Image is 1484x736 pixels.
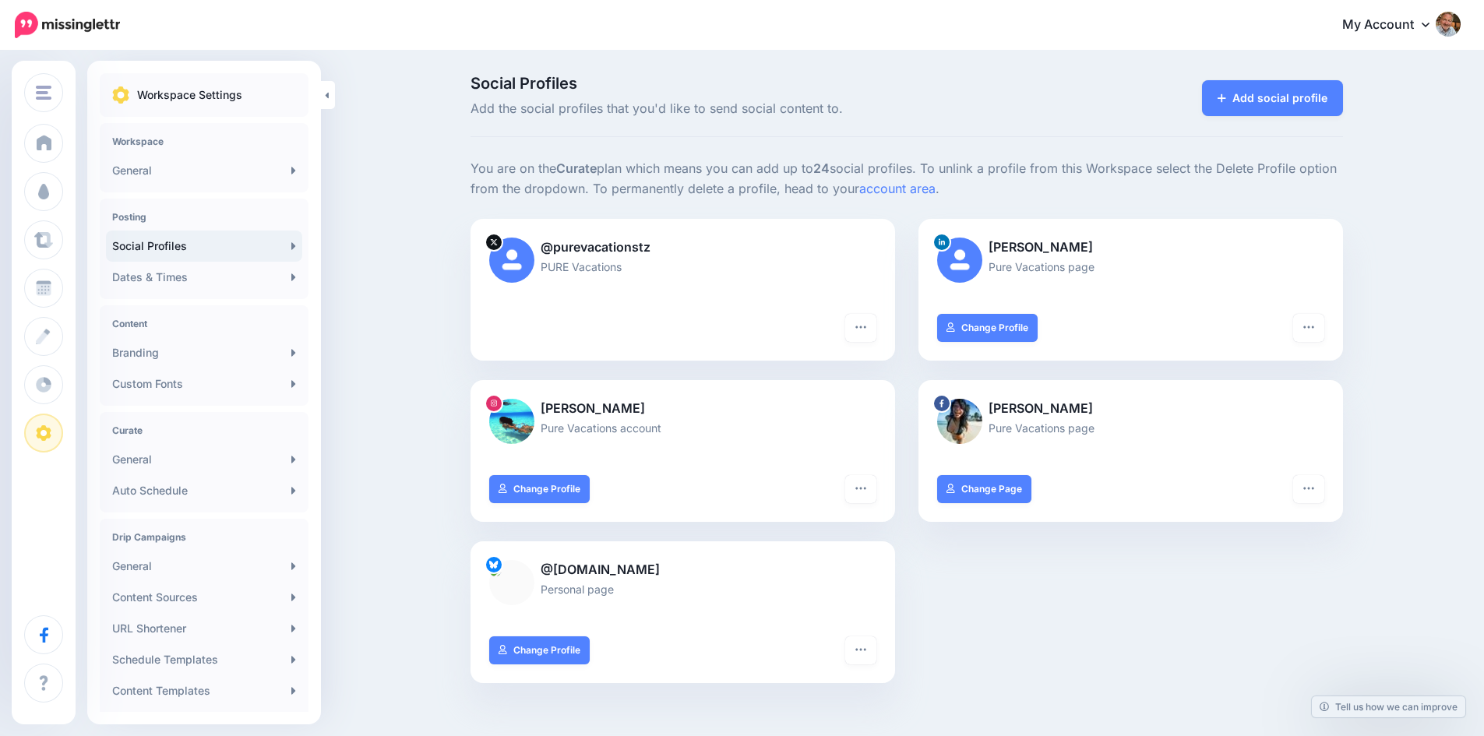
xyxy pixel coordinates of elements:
[937,314,1038,342] a: Change Profile
[489,238,534,283] img: user_default_image.png
[106,582,302,613] a: Content Sources
[106,155,302,186] a: General
[106,644,302,675] a: Schedule Templates
[937,475,1031,503] a: Change Page
[489,238,876,258] p: @purevacationstz
[1327,6,1461,44] a: My Account
[471,159,1343,199] p: You are on the plan which means you can add up to social profiles. To unlink a profile from this ...
[937,238,982,283] img: user_default_image.png
[106,551,302,582] a: General
[36,86,51,100] img: menu.png
[489,580,876,598] p: Personal page
[1202,80,1343,116] a: Add social profile
[112,424,296,436] h4: Curate
[106,337,302,368] a: Branding
[937,258,1324,276] p: Pure Vacations page
[106,613,302,644] a: URL Shortener
[556,160,597,176] b: Curate
[937,399,1324,419] p: [PERSON_NAME]
[112,86,129,104] img: settings.png
[489,636,590,664] a: Change Profile
[471,76,1045,91] span: Social Profiles
[15,12,120,38] img: Missinglettr
[1312,696,1465,717] a: Tell us how we can improve
[937,419,1324,437] p: Pure Vacations page
[489,419,876,437] p: Pure Vacations account
[937,399,982,444] img: 356244968_765863905540946_8296864197697887828_n-bsa149533.jpg
[112,318,296,329] h4: Content
[813,160,830,176] b: 24
[112,136,296,147] h4: Workspace
[106,231,302,262] a: Social Profiles
[106,475,302,506] a: Auto Schedule
[489,258,876,276] p: PURE Vacations
[489,560,876,580] p: @[DOMAIN_NAME]
[106,368,302,400] a: Custom Fonts
[106,444,302,475] a: General
[489,399,876,419] p: [PERSON_NAME]
[106,262,302,293] a: Dates & Times
[112,211,296,223] h4: Posting
[489,399,534,444] img: 65307149_513108102562212_2367582558503305216_n-bsa100037.jpg
[937,238,1324,258] p: [PERSON_NAME]
[471,99,1045,119] span: Add the social profiles that you'd like to send social content to.
[106,675,302,706] a: Content Templates
[489,475,590,503] a: Change Profile
[137,86,242,104] p: Workspace Settings
[112,531,296,543] h4: Drip Campaigns
[859,181,936,196] a: account area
